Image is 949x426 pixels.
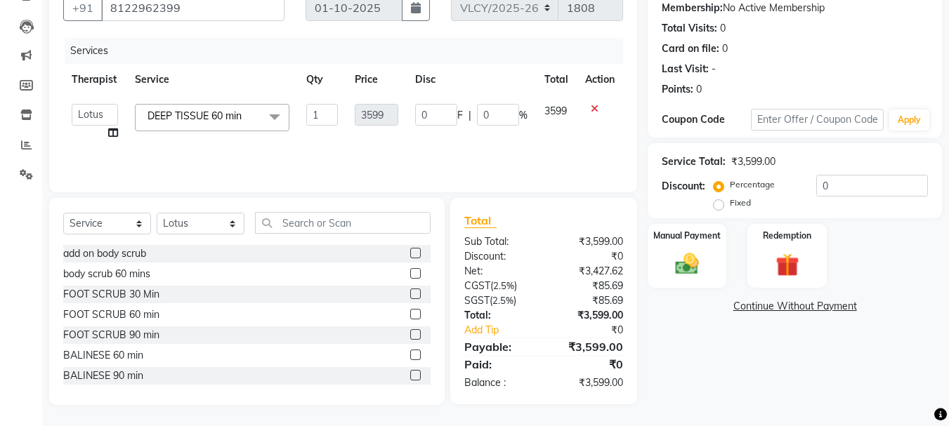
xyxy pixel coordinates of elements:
th: Therapist [63,64,126,95]
div: Service Total: [662,154,726,169]
span: F [457,108,463,123]
div: Net: [454,264,544,279]
div: Membership: [662,1,723,15]
span: 2.5% [492,295,513,306]
div: ₹3,599.00 [731,154,775,169]
span: 2.5% [493,280,514,291]
div: ₹0 [559,323,634,338]
div: No Active Membership [662,1,928,15]
div: Discount: [454,249,544,264]
button: Apply [889,109,929,131]
input: Enter Offer / Coupon Code [751,109,884,131]
div: - [712,62,716,76]
div: ₹0 [544,249,634,264]
div: Services [65,38,634,64]
div: FOOT SCRUB 60 min [63,307,159,322]
div: BALINESE 60 min [63,348,143,363]
div: ₹0 [544,356,634,373]
div: Discount: [662,179,705,194]
a: Continue Without Payment [650,299,939,314]
div: ₹3,599.00 [544,338,634,355]
span: CGST [464,279,490,292]
div: 0 [720,21,726,36]
a: Add Tip [454,323,558,338]
div: Sub Total: [454,234,544,249]
th: Action [577,64,623,95]
a: x [242,109,248,122]
div: ₹3,599.00 [544,375,634,390]
label: Fixed [730,197,751,209]
div: ₹3,599.00 [544,308,634,323]
div: BALINESE 90 min [63,368,143,383]
div: ₹85.69 [544,293,634,308]
label: Redemption [763,229,811,242]
div: ( ) [454,279,544,293]
div: Paid: [454,356,544,373]
div: 0 [696,82,702,97]
div: Total Visits: [662,21,717,36]
div: Last Visit: [662,62,709,76]
th: Service [126,64,298,95]
span: | [469,108,471,123]
div: Coupon Code [662,112,750,127]
img: _cash.svg [668,251,706,277]
th: Total [536,64,577,95]
div: Payable: [454,338,544,355]
span: SGST [464,294,490,307]
label: Manual Payment [653,229,721,242]
div: ₹85.69 [544,279,634,293]
input: Search or Scan [255,212,431,234]
div: FOOT SCRUB 90 min [63,328,159,342]
div: add on body scrub [63,246,146,261]
div: ( ) [454,293,544,308]
div: 0 [722,41,728,56]
span: DEEP TISSUE 60 min [148,109,242,122]
label: Percentage [730,178,775,191]
span: % [519,108,528,123]
div: Balance : [454,375,544,390]
div: ₹3,427.62 [544,264,634,279]
div: FOOT SCRUB 30 Min [63,287,159,302]
div: ₹3,599.00 [544,234,634,249]
span: 3599 [544,105,567,117]
th: Disc [407,64,536,95]
img: _gift.svg [768,251,806,279]
div: Card on file: [662,41,719,56]
div: Points: [662,82,693,97]
th: Price [346,64,407,95]
div: body scrub 60 mins [63,267,150,281]
div: Total: [454,308,544,323]
span: Total [464,213,497,228]
th: Qty [298,64,346,95]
